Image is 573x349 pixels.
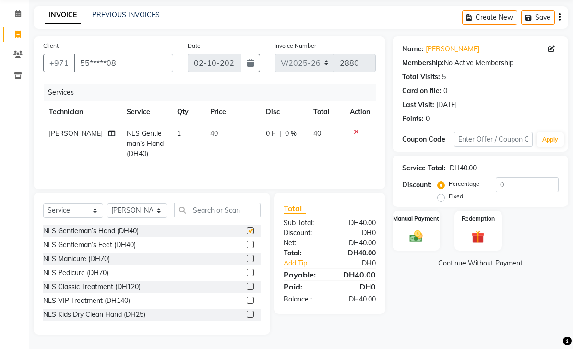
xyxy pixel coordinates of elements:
[92,11,160,19] a: PREVIOUS INVOICES
[74,54,173,72] input: Search by Name/Mobile/Email/Code
[467,229,489,245] img: _gift.svg
[171,101,204,123] th: Qty
[276,258,338,268] a: Add Tip
[279,129,281,139] span: |
[426,114,430,124] div: 0
[402,163,446,173] div: Service Total:
[344,101,376,123] th: Action
[402,134,454,144] div: Coupon Code
[402,180,432,190] div: Discount:
[43,296,130,306] div: NLS VIP Treatment (DH140)
[426,44,479,54] a: [PERSON_NAME]
[43,282,141,292] div: NLS Classic Treatment (DH120)
[330,281,383,292] div: DH0
[276,281,330,292] div: Paid:
[449,192,463,201] label: Fixed
[43,101,121,123] th: Technician
[450,163,477,173] div: DH40.00
[45,7,81,24] a: INVOICE
[276,228,330,238] div: Discount:
[330,218,383,228] div: DH40.00
[276,248,330,258] div: Total:
[402,86,442,96] div: Card on file:
[266,129,275,139] span: 0 F
[44,84,383,101] div: Services
[521,10,555,25] button: Save
[127,129,164,158] span: NLS Gentleman’s Hand (DH40)
[462,215,495,223] label: Redemption
[43,254,110,264] div: NLS Manicure (DH70)
[436,100,457,110] div: [DATE]
[406,229,427,244] img: _cash.svg
[402,58,559,68] div: No Active Membership
[313,129,321,138] span: 40
[308,101,344,123] th: Total
[121,101,171,123] th: Service
[330,248,383,258] div: DH40.00
[330,238,383,248] div: DH40.00
[393,215,439,223] label: Manual Payment
[443,86,447,96] div: 0
[330,228,383,238] div: DH0
[462,10,517,25] button: Create New
[43,54,75,72] button: +971
[338,258,382,268] div: DH0
[43,240,136,250] div: NLS Gentleman’s Feet (DH40)
[330,294,383,304] div: DH40.00
[402,72,440,82] div: Total Visits:
[276,294,330,304] div: Balance :
[442,72,446,82] div: 5
[394,258,566,268] a: Continue Without Payment
[402,44,424,54] div: Name:
[43,226,139,236] div: NLS Gentleman’s Hand (DH40)
[174,203,261,217] input: Search or Scan
[49,129,103,138] span: [PERSON_NAME]
[402,58,444,68] div: Membership:
[330,269,383,280] div: DH40.00
[260,101,308,123] th: Disc
[188,41,201,50] label: Date
[454,132,532,147] input: Enter Offer / Coupon Code
[177,129,181,138] span: 1
[275,41,316,50] label: Invoice Number
[402,114,424,124] div: Points:
[204,101,260,123] th: Price
[276,269,330,280] div: Payable:
[449,180,479,188] label: Percentage
[210,129,218,138] span: 40
[276,218,330,228] div: Sub Total:
[402,100,434,110] div: Last Visit:
[43,41,59,50] label: Client
[537,132,564,147] button: Apply
[284,204,306,214] span: Total
[276,238,330,248] div: Net:
[43,310,145,320] div: NLS Kids Dry Clean Hand (DH25)
[43,268,108,278] div: NLS Pedicure (DH70)
[285,129,297,139] span: 0 %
